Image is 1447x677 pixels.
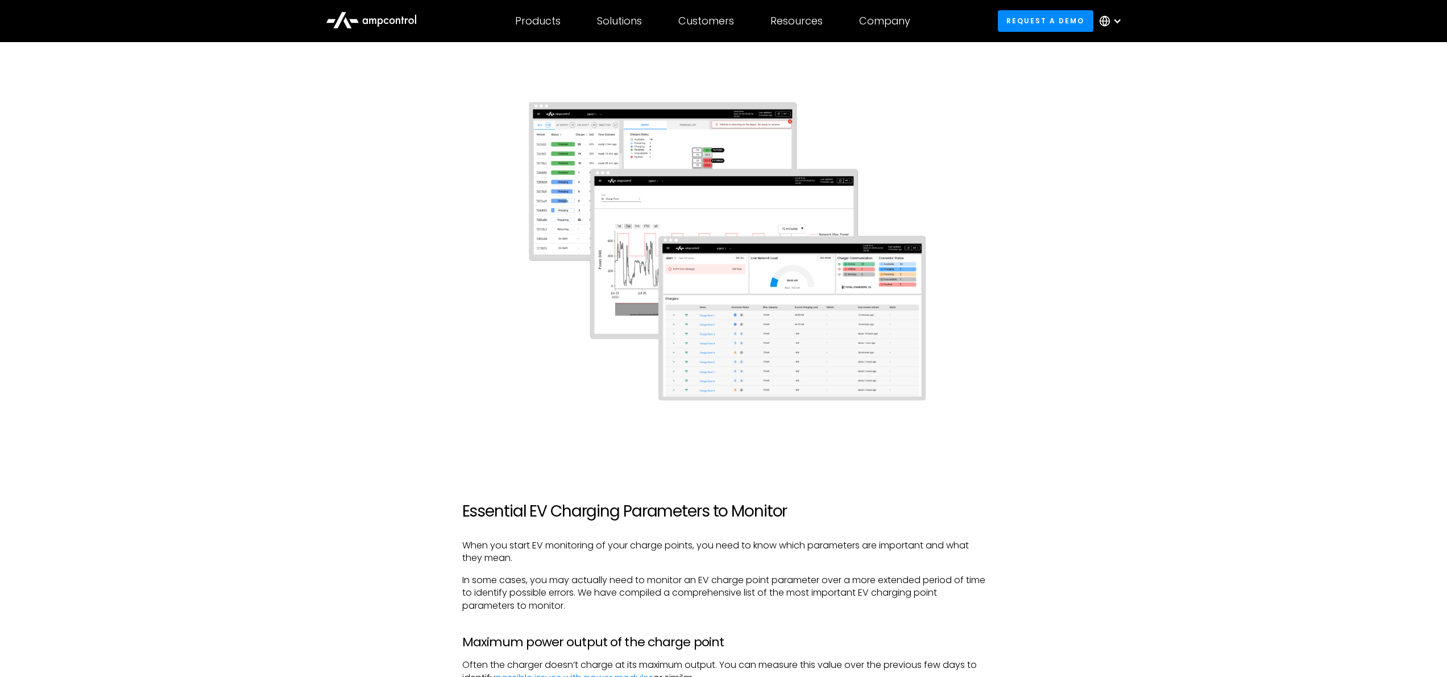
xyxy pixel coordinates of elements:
div: Customers [678,15,734,27]
h3: Maximum power output of the charge point [462,635,985,650]
p: In some cases, you may actually need to monitor an EV charge point parameter over a more extended... [462,574,985,612]
div: Resources [770,15,823,27]
p: When you start EV monitoring of your charge points, you need to know which parameters are importa... [462,539,985,565]
a: Request a demo [998,10,1093,31]
div: Products [515,15,561,27]
div: Company [859,15,910,27]
p: ‍ [462,457,985,470]
div: Solutions [597,15,642,27]
img: user interface Ampcontrol charging management system for EV monitoring of charging points [462,77,985,426]
h2: Essential EV Charging Parameters to Monitor [462,502,985,521]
